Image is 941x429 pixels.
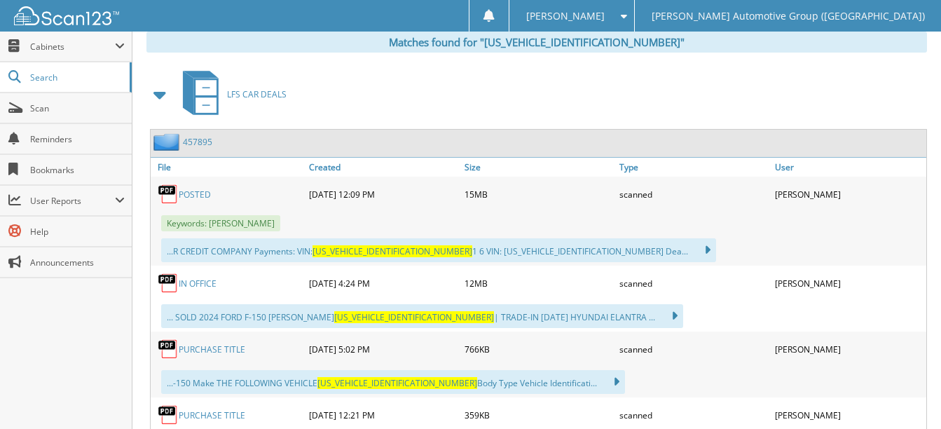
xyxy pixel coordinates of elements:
[14,6,119,25] img: scan123-logo-white.svg
[30,41,115,53] span: Cabinets
[461,180,616,208] div: 15MB
[461,335,616,363] div: 766KB
[161,238,716,262] div: ...R CREDIT COMPANY Payments: VIN: 1 6 VIN: [US_VEHICLE_IDENTIFICATION_NUMBER] Dea...
[526,12,605,20] span: [PERSON_NAME]
[146,32,927,53] div: Matches found for "[US_VEHICLE_IDENTIFICATION_NUMBER]"
[616,269,771,297] div: scanned
[305,158,460,177] a: Created
[183,136,212,148] a: 457895
[30,133,125,145] span: Reminders
[153,133,183,151] img: folder2.png
[771,180,926,208] div: [PERSON_NAME]
[30,195,115,207] span: User Reports
[305,401,460,429] div: [DATE] 12:21 PM
[616,180,771,208] div: scanned
[179,278,217,290] a: IN OFFICE
[771,158,926,177] a: User
[616,401,771,429] div: scanned
[30,257,125,268] span: Announcements
[305,269,460,297] div: [DATE] 4:24 PM
[312,245,472,257] span: [US_VEHICLE_IDENTIFICATION_NUMBER]
[161,215,280,231] span: Keywords: [PERSON_NAME]
[30,164,125,176] span: Bookmarks
[161,304,683,328] div: ... SOLD 2024 FORD F-150 [PERSON_NAME] | TRADE-IN [DATE] HYUNDAI ELANTRA ...
[30,71,123,83] span: Search
[305,335,460,363] div: [DATE] 5:02 PM
[179,189,211,200] a: POSTED
[227,88,287,100] span: LFS CAR DEALS
[616,335,771,363] div: scanned
[158,184,179,205] img: PDF.png
[30,226,125,238] span: Help
[151,158,305,177] a: File
[161,370,625,394] div: ...-150 Make THE FOLLOWING VEHICLE Body Type Vehicle Identificati...
[179,409,245,421] a: PURCHASE TITLE
[461,401,616,429] div: 359KB
[174,67,287,122] a: LFS CAR DEALS
[158,339,179,360] img: PDF.png
[771,269,926,297] div: [PERSON_NAME]
[771,335,926,363] div: [PERSON_NAME]
[616,158,771,177] a: Type
[334,311,494,323] span: [US_VEHICLE_IDENTIFICATION_NUMBER]
[30,102,125,114] span: Scan
[652,12,925,20] span: [PERSON_NAME] Automotive Group ([GEOGRAPHIC_DATA])
[305,180,460,208] div: [DATE] 12:09 PM
[158,404,179,425] img: PDF.png
[317,377,477,389] span: [US_VEHICLE_IDENTIFICATION_NUMBER]
[179,343,245,355] a: PURCHASE TITLE
[771,401,926,429] div: [PERSON_NAME]
[158,273,179,294] img: PDF.png
[461,269,616,297] div: 12MB
[461,158,616,177] a: Size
